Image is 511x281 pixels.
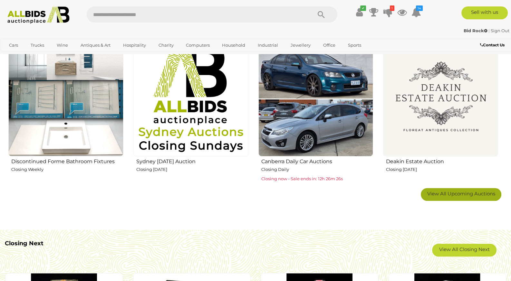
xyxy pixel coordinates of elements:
[464,28,488,33] a: Bid Rock
[133,41,248,183] a: Sydney [DATE] Auction Closing [DATE]
[261,166,373,173] p: Closing Daily
[5,240,43,247] b: Closing Next
[258,41,373,183] a: Canberra Daily Car Auctions Closing Daily Closing now - Sale ends in: 12h 26m 26s
[390,5,394,11] i: 1
[26,40,48,51] a: Trucks
[355,6,364,18] a: ✔
[8,42,123,156] img: Discontinued Forme Bathroom Fixtures
[464,28,487,33] strong: Bid Rock
[383,6,393,18] a: 1
[386,157,498,164] h2: Deakin Estate Auction
[254,40,282,51] a: Industrial
[218,40,249,51] a: Household
[319,40,340,51] a: Office
[136,157,248,164] h2: Sydney [DATE] Auction
[386,166,498,173] p: Closing [DATE]
[421,188,501,201] a: View All Upcoming Auctions
[261,157,373,164] h2: Canberra Daily Car Auctions
[344,40,365,51] a: Sports
[411,6,421,18] a: 14
[491,28,509,33] a: Sign Out
[5,40,22,51] a: Cars
[480,42,506,49] a: Contact Us
[416,5,423,11] i: 14
[119,40,150,51] a: Hospitality
[4,6,73,24] img: Allbids.com.au
[383,41,498,183] a: Deakin Estate Auction Closing [DATE]
[182,40,214,51] a: Computers
[305,6,337,23] button: Search
[53,40,72,51] a: Wine
[383,42,498,156] img: Deakin Estate Auction
[360,5,366,11] i: ✔
[480,42,505,47] b: Contact Us
[461,6,508,19] a: Sell with us
[488,28,490,33] span: |
[136,166,248,173] p: Closing [DATE]
[258,42,373,156] img: Canberra Daily Car Auctions
[261,176,343,181] span: Closing now - Sale ends in: 12h 26m 26s
[11,157,123,164] h2: Discontinued Forme Bathroom Fixtures
[8,41,123,183] a: Discontinued Forme Bathroom Fixtures Closing Weekly
[427,191,495,197] span: View All Upcoming Auctions
[133,42,248,156] img: Sydney Sunday Auction
[5,51,59,61] a: [GEOGRAPHIC_DATA]
[11,166,123,173] p: Closing Weekly
[286,40,315,51] a: Jewellery
[76,40,115,51] a: Antiques & Art
[432,244,497,257] a: View All Closing Next
[154,40,178,51] a: Charity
